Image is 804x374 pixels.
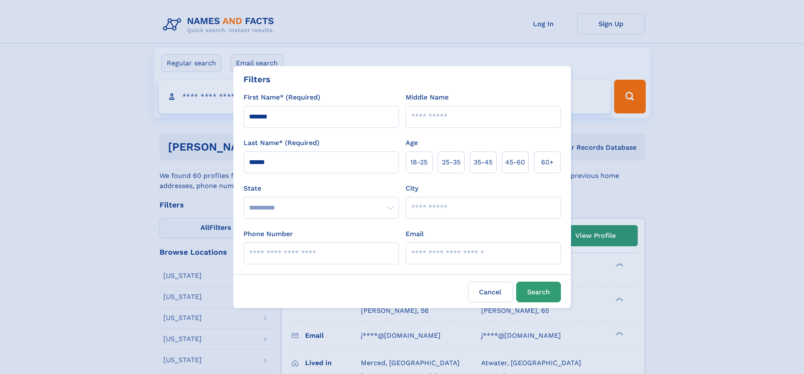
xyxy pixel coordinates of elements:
span: 18‑25 [410,157,428,167]
label: Middle Name [406,92,449,102]
span: 60+ [541,157,554,167]
button: Search [516,282,561,302]
label: First Name* (Required) [244,92,320,102]
span: 25‑35 [442,157,460,167]
label: Age [406,138,418,148]
label: Cancel [468,282,513,302]
div: Filters [244,73,271,86]
span: 45‑60 [505,157,525,167]
label: Last Name* (Required) [244,138,319,148]
label: Phone Number [244,229,293,239]
label: City [406,183,418,194]
label: Email [406,229,424,239]
span: 35‑45 [474,157,493,167]
label: State [244,183,399,194]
